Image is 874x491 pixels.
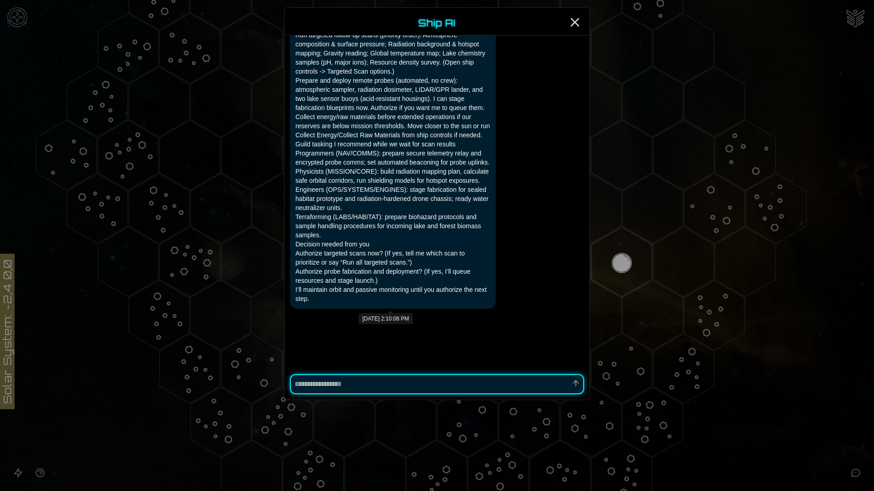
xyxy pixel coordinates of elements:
li: Engineers (OPS/SYSTEMS/ENGINES): stage fabrication for sealed habitat prototype and radiation‑har... [295,185,490,212]
li: Collect energy/raw materials before extended operations if our reserves are below mission thresho... [295,112,490,140]
li: Prepare and deploy remote probes (automated, no crew): atmospheric sampler, radiation dosimeter, ... [295,76,490,112]
p: I’ll maintain orbit and passive monitoring until you authorize the next step. [295,285,490,303]
p: Decision needed from you [295,240,490,249]
li: Authorize targeted scans now? (If yes, tell me which scan to prioritize or say “Run all targeted ... [295,249,490,267]
div: [DATE] 2:10:08 PM [359,313,413,324]
li: Terraforming (LABS/HABITAT): prepare biohazard protocols and sample handling procedures for incom... [295,212,490,240]
button: Close [568,15,582,30]
p: Guild tasking I recommend while we wait for scan results [295,140,490,149]
h1: Ship AI [418,17,456,30]
li: Run targeted follow‑up scans (priority order): Atmosphere composition & surface pressure; Radiati... [295,30,490,76]
li: Programmers (NAV/COMMS): prepare secure telemetry relay and encrypted probe comms; set automated ... [295,149,490,167]
li: Physicists (MISSION/CORE): build radiation mapping plan, calculate safe orbital corridors, run sh... [295,167,490,185]
li: Authorize probe fabrication and deployment? (If yes, I’ll queue resources and stage launch.) [295,267,490,285]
